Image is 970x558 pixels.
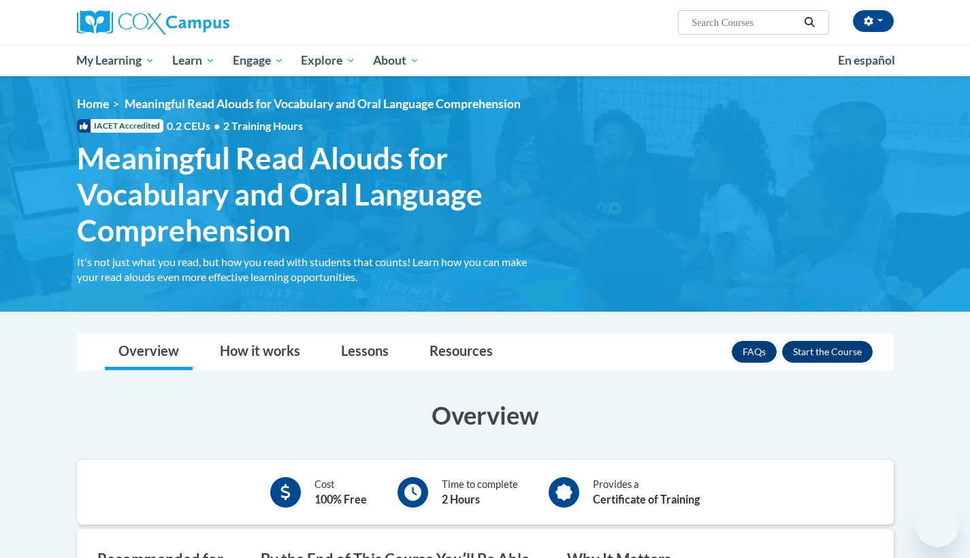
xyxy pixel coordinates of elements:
span: About [373,52,419,69]
a: How it works [206,334,314,370]
div: Provides a [593,477,700,508]
span: Engage [233,52,284,69]
a: Overview [105,334,193,370]
span: Meaningful Read Alouds for Vocabulary and Oral Language Comprehension [125,97,521,111]
a: Engage [224,45,293,76]
a: About [364,45,428,76]
span: 0.2 CEUs [167,118,303,133]
b: 2 Hours [442,493,480,506]
div: Main menu [56,45,914,76]
a: Explore [292,45,364,76]
img: Cox Campus [77,10,229,35]
a: Lessons [327,334,402,370]
a: En español [829,46,904,75]
a: Cox Campus [77,10,336,35]
span: Learn [172,52,215,69]
button: Enroll [782,341,873,363]
span: 2 Training Hours [223,119,303,132]
button: Account Settings [853,10,894,32]
a: Resources [416,334,506,370]
button: Search [799,14,820,31]
iframe: Button to launch messaging window [916,504,959,547]
span: My Learning [76,52,155,69]
span: • [214,119,220,132]
a: Home [77,97,109,111]
div: It's not just what you read, but how you read with students that counts! Learn how you can make y... [77,255,547,284]
span: IACET Accredited [77,119,163,133]
a: My Learning [68,45,164,76]
span: En español [838,53,895,67]
a: Learn [163,45,224,76]
input: Search Courses [690,14,799,31]
b: Certificate of Training [593,493,700,506]
span: Meaningful Read Alouds for Vocabulary and Oral Language Comprehension [77,140,547,248]
b: 100% Free [314,493,367,506]
a: FAQs [732,341,777,363]
span: Explore [301,52,355,69]
div: Cost [314,477,367,508]
div: Time to complete [442,477,518,508]
h3: Overview [77,398,894,432]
